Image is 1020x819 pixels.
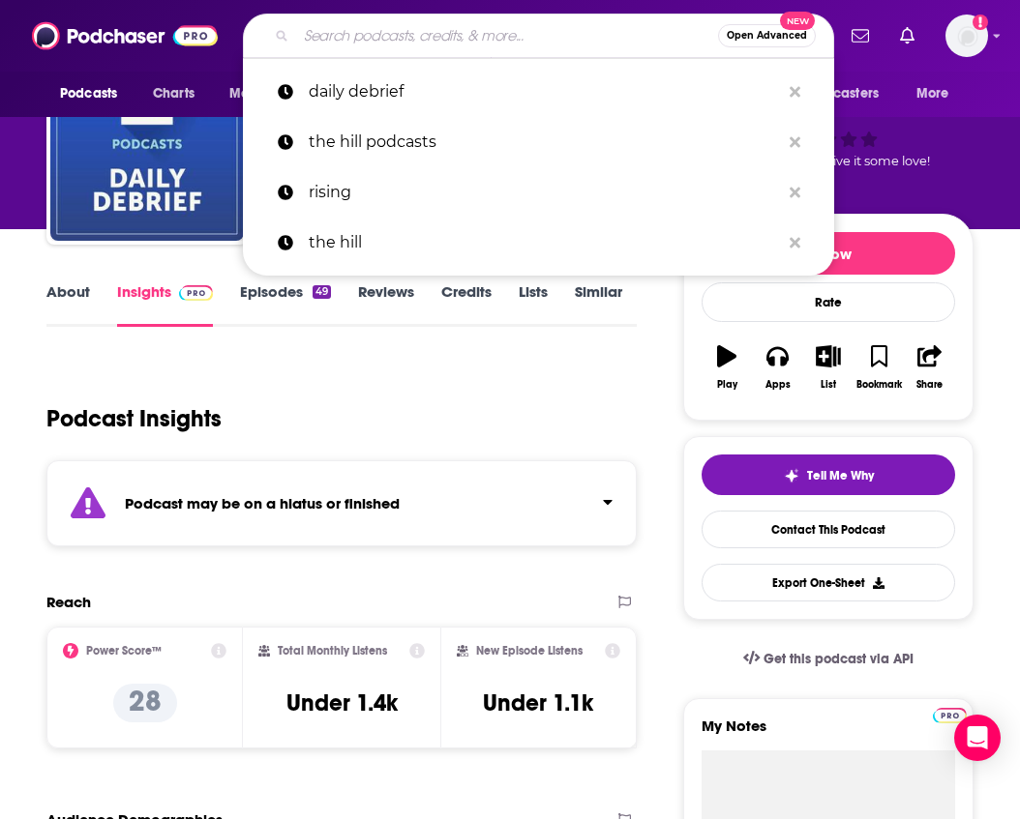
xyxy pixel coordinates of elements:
[727,31,807,41] span: Open Advanced
[954,715,1001,761] div: Open Intercom Messenger
[240,282,331,327] a: Episodes49
[973,15,988,30] svg: Add a profile image
[784,468,799,483] img: tell me why sparkle
[905,333,955,402] button: Share
[916,379,943,391] div: Share
[773,75,907,112] button: open menu
[60,80,117,107] span: Podcasts
[728,635,929,683] a: Get this podcast via API
[243,167,834,218] a: rising
[854,333,904,402] button: Bookmark
[933,708,967,723] img: Podchaser Pro
[278,644,387,658] h2: Total Monthly Listens
[46,404,222,433] h1: Podcast Insights
[702,454,955,495] button: tell me why sparkleTell Me Why
[916,80,949,107] span: More
[243,117,834,167] a: the hill podcasts
[46,460,637,546] section: Click to expand status details
[821,379,836,391] div: List
[575,282,622,327] a: Similar
[243,67,834,117] a: daily debrief
[113,684,177,722] p: 28
[309,167,780,218] p: rising
[702,717,955,750] label: My Notes
[286,688,398,717] h3: Under 1.4k
[702,564,955,601] button: Export One-Sheet
[844,19,877,52] a: Show notifications dropdown
[752,333,802,402] button: Apps
[856,379,902,391] div: Bookmark
[243,218,834,268] a: the hill
[945,15,988,57] button: Show profile menu
[945,15,988,57] span: Logged in as AirwaveMedia
[86,644,162,658] h2: Power Score™
[32,17,218,54] img: Podchaser - Follow, Share and Rate Podcasts
[117,282,213,327] a: InsightsPodchaser Pro
[296,20,718,51] input: Search podcasts, credits, & more...
[903,75,974,112] button: open menu
[441,282,492,327] a: Credits
[229,80,298,107] span: Monitoring
[702,511,955,548] a: Contact This Podcast
[483,688,593,717] h3: Under 1.1k
[216,75,323,112] button: open menu
[179,285,213,301] img: Podchaser Pro
[807,468,874,483] span: Tell Me Why
[358,282,414,327] a: Reviews
[243,14,834,58] div: Search podcasts, credits, & more...
[46,75,142,112] button: open menu
[702,333,752,402] button: Play
[125,494,400,512] strong: Podcast may be on a hiatus or finished
[803,333,854,402] button: List
[764,651,914,667] span: Get this podcast via API
[140,75,206,112] a: Charts
[50,47,244,241] img: Daily Debrief
[313,285,331,299] div: 49
[153,80,195,107] span: Charts
[519,282,548,327] a: Lists
[309,117,780,167] p: the hill podcasts
[46,593,91,611] h2: Reach
[718,24,816,47] button: Open AdvancedNew
[309,67,780,117] p: daily debrief
[892,19,922,52] a: Show notifications dropdown
[765,379,791,391] div: Apps
[476,644,583,658] h2: New Episode Listens
[933,705,967,723] a: Pro website
[945,15,988,57] img: User Profile
[46,282,90,327] a: About
[717,379,737,391] div: Play
[780,12,815,30] span: New
[309,218,780,268] p: the hill
[702,282,955,322] div: Rate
